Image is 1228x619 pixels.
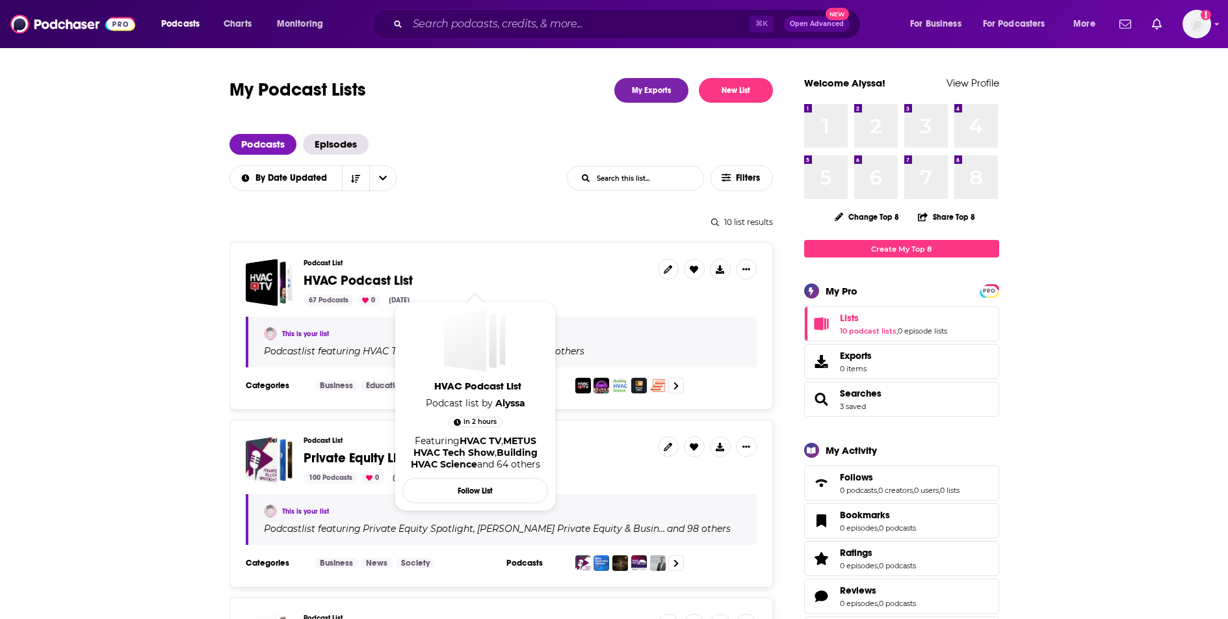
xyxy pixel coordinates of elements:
[804,579,999,614] span: Reviews
[827,209,908,225] button: Change Top 8
[982,285,997,295] a: PRO
[495,447,497,458] span: ,
[983,15,1045,33] span: For Podcasters
[614,78,688,103] a: My Exports
[161,15,200,33] span: Podcasts
[421,397,530,409] span: Podcast list by
[974,14,1064,34] button: open menu
[840,547,916,559] a: Ratings
[879,599,916,608] a: 0 podcasts
[405,380,551,397] a: HVAC Podcast List
[650,555,666,571] img: Private Equity Fast Pitch
[315,558,358,568] a: Business
[10,12,135,36] img: Podchaser - Follow, Share and Rate Podcasts
[1147,13,1167,35] a: Show notifications dropdown
[809,474,835,492] a: Follows
[501,435,503,447] span: ,
[711,165,773,191] button: Filters
[387,472,419,484] div: [DATE]
[396,558,435,568] a: Society
[879,561,916,570] a: 0 podcasts
[357,295,380,306] div: 0
[477,523,665,534] h4: [PERSON_NAME] Private Equity & Busin…
[878,523,879,533] span: ,
[901,14,978,34] button: open menu
[826,444,877,456] div: My Activity
[268,14,340,34] button: open menu
[914,486,939,495] a: 0 users
[840,326,896,336] a: 10 podcast lists
[229,165,397,191] h2: Choose List sort
[575,378,591,393] img: HVAC TV
[304,472,358,484] div: 100 Podcasts
[342,166,369,191] button: Sort Direction
[152,14,216,34] button: open menu
[413,435,536,458] a: METUS HVAC Tech Show
[361,346,403,356] a: HVAC TV
[896,326,898,336] span: ,
[784,16,850,32] button: Open AdvancedNew
[264,523,741,534] div: Podcast list featuring
[224,15,252,33] span: Charts
[363,346,403,356] h4: HVAC TV
[804,306,999,341] span: Lists
[282,330,329,338] a: This is your list
[612,555,628,571] img: NextWave Private Equity
[594,555,609,571] img: Becker Private Equity & Business Podcast
[840,312,947,324] a: Lists
[840,509,890,521] span: Bookmarks
[282,507,329,516] a: This is your list
[612,378,628,393] img: Building HVAC Science
[878,599,879,608] span: ,
[384,9,873,39] div: Search podcasts, credits, & more...
[840,388,882,399] a: Searches
[736,174,762,183] span: Filters
[369,166,397,191] button: open menu
[304,272,413,289] span: HVAC Podcast List
[594,378,609,393] img: METUS HVAC Tech Show
[840,350,872,362] span: Exports
[473,523,475,534] span: ,
[631,555,647,571] img: Private Equity Talks
[840,402,866,411] a: 3 saved
[940,486,960,495] a: 0 lists
[229,134,296,155] a: Podcasts
[804,541,999,576] span: Ratings
[246,259,293,306] a: HVAC Podcast List
[384,295,415,306] div: [DATE]
[444,309,506,372] a: HVAC Podcast List
[264,345,741,357] div: Podcast list featuring
[408,435,543,470] div: Featuring and 64 others
[750,16,774,33] span: ⌘ K
[304,274,413,288] a: HVAC Podcast List
[631,378,647,393] img: HVAC R&D
[408,14,750,34] input: Search podcasts, credits, & more...
[361,472,384,484] div: 0
[804,503,999,538] span: Bookmarks
[650,378,666,393] img: Accelerated HVAC Success Podcast
[736,436,757,457] button: Show More Button
[982,286,997,296] span: PRO
[277,15,323,33] span: Monitoring
[939,486,940,495] span: ,
[1073,15,1095,33] span: More
[1182,10,1211,38] span: Logged in as AlyssaScarpaci
[246,436,293,484] span: Private Equity List
[917,204,976,230] button: Share Top 8
[667,523,731,534] p: and 98 others
[736,259,757,280] button: Show More Button
[264,505,277,518] img: Alyssa
[304,295,354,306] div: 67 Podcasts
[264,327,277,340] img: Alyssa
[840,509,916,521] a: Bookmarks
[460,435,501,447] a: HVAC TV
[361,523,473,534] a: Private Equity Spotlight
